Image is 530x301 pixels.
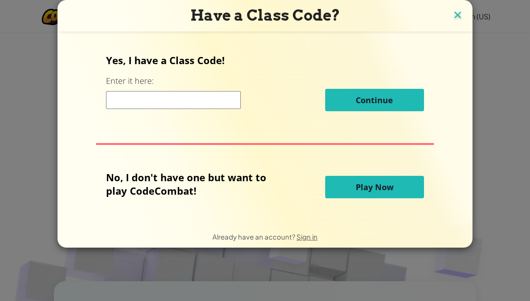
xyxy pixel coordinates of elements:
[212,232,296,241] span: Already have an account?
[106,170,280,197] p: No, I don't have one but want to play CodeCombat!
[325,89,424,111] button: Continue
[296,232,318,241] a: Sign in
[452,9,464,22] img: close icon
[106,75,154,87] label: Enter it here:
[325,176,424,198] button: Play Now
[356,95,393,105] span: Continue
[106,53,424,67] p: Yes, I have a Class Code!
[190,6,340,24] span: Have a Class Code?
[356,182,393,192] span: Play Now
